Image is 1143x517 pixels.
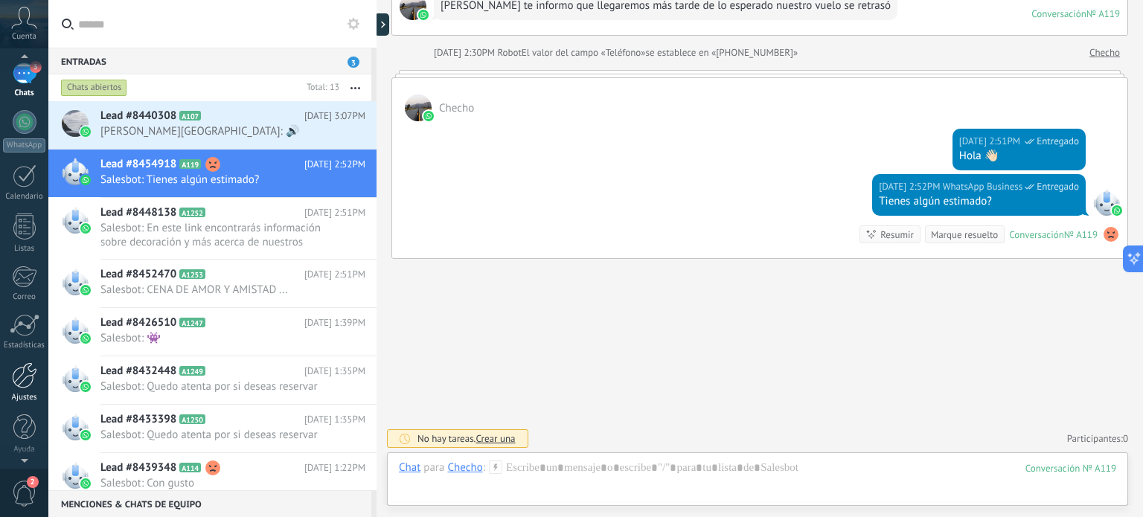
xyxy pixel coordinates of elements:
[100,109,176,123] span: Lead #8440308
[48,150,377,197] a: Lead #8454918 A119 [DATE] 2:52PM Salesbot: Tienes algún estimado?
[3,192,46,202] div: Calendario
[304,460,365,475] span: [DATE] 1:22PM
[48,198,377,259] a: Lead #8448138 A1252 [DATE] 2:51PM Salesbot: En este link encontrarás información sobre decoración...
[3,445,46,455] div: Ayuda
[100,173,337,187] span: Salesbot: Tienes algún estimado?
[304,315,365,330] span: [DATE] 1:39PM
[497,46,521,59] span: Robot
[423,460,444,475] span: para
[179,414,205,424] span: A1250
[1025,462,1116,475] div: 119
[48,453,377,501] a: Lead #8439348 A114 [DATE] 1:22PM Salesbot: Con gusto
[100,221,337,249] span: Salesbot: En este link encontrarás información sobre decoración y más acerca de nuestros planes [...
[80,382,91,392] img: waba.svg
[434,45,497,60] div: [DATE] 2:30PM
[1112,205,1122,216] img: waba.svg
[304,267,365,282] span: [DATE] 2:51PM
[483,460,485,475] span: :
[80,175,91,185] img: waba.svg
[1064,228,1098,241] div: № A119
[423,111,434,121] img: waba.svg
[1086,7,1120,20] div: № A119
[879,179,942,194] div: [DATE] 2:52PM
[179,463,201,472] span: A114
[959,149,1079,164] div: Hola 👋🏻
[1067,432,1128,445] a: Participantes:0
[417,432,516,445] div: No hay tareas.
[476,432,515,445] span: Crear una
[1089,45,1120,60] a: Checho
[879,194,1079,209] div: Tienes algún estimado?
[179,269,205,279] span: A1253
[100,379,337,394] span: Salesbot: Quedo atenta por si deseas reservar
[405,94,432,121] span: Checho
[418,10,429,20] img: waba.svg
[959,134,1022,149] div: [DATE] 2:51PM
[931,228,998,242] div: Marque resuelto
[1037,134,1079,149] span: Entregado
[646,45,798,60] span: se establece en «[PHONE_NUMBER]»
[80,285,91,295] img: waba.svg
[3,89,46,98] div: Chats
[80,333,91,344] img: waba.svg
[100,364,176,379] span: Lead #8432448
[100,124,337,138] span: [PERSON_NAME][GEOGRAPHIC_DATA]: 🔊
[304,364,365,379] span: [DATE] 1:35PM
[3,393,46,402] div: Ajustes
[1123,432,1128,445] span: 0
[1093,189,1120,216] span: WhatsApp Business
[304,109,365,123] span: [DATE] 3:07PM
[100,315,176,330] span: Lead #8426510
[48,405,377,452] a: Lead #8433398 A1250 [DATE] 1:35PM Salesbot: Quedo atenta por si deseas reservar
[447,460,482,474] div: Checho
[943,179,1023,194] span: WhatsApp Business
[100,476,337,490] span: Salesbot: Con gusto
[304,412,365,427] span: [DATE] 1:35PM
[3,341,46,350] div: Estadísticas
[179,111,201,121] span: A107
[80,223,91,234] img: waba.svg
[12,32,36,42] span: Cuenta
[100,157,176,172] span: Lead #8454918
[301,80,339,95] div: Total: 13
[48,490,371,517] div: Menciones & Chats de equipo
[304,157,365,172] span: [DATE] 2:52PM
[100,283,337,297] span: Salesbot: CENA DE AMOR Y AMISTAD ...
[48,48,371,74] div: Entradas
[179,208,205,217] span: A1252
[439,101,474,115] span: Checho
[179,318,205,327] span: A1247
[80,478,91,489] img: waba.svg
[61,79,127,97] div: Chats abiertos
[100,460,176,475] span: Lead #8439348
[3,292,46,302] div: Correo
[27,476,39,488] span: 2
[80,126,91,137] img: waba.svg
[522,45,646,60] span: El valor del campo «Teléfono»
[3,138,45,152] div: WhatsApp
[100,428,337,442] span: Salesbot: Quedo atenta por si deseas reservar
[100,267,176,282] span: Lead #8452470
[1037,179,1079,194] span: Entregado
[80,430,91,440] img: waba.svg
[100,412,176,427] span: Lead #8433398
[3,244,46,254] div: Listas
[179,366,205,376] span: A1249
[339,74,371,101] button: Más
[1009,228,1064,241] div: Conversación
[48,260,377,307] a: Lead #8452470 A1253 [DATE] 2:51PM Salesbot: CENA DE AMOR Y AMISTAD ...
[100,205,176,220] span: Lead #8448138
[100,331,337,345] span: Salesbot: 👾
[48,308,377,356] a: Lead #8426510 A1247 [DATE] 1:39PM Salesbot: 👾
[1031,7,1086,20] div: Conversación
[48,356,377,404] a: Lead #8432448 A1249 [DATE] 1:35PM Salesbot: Quedo atenta por si deseas reservar
[48,101,377,149] a: Lead #8440308 A107 [DATE] 3:07PM [PERSON_NAME][GEOGRAPHIC_DATA]: 🔊
[880,228,914,242] div: Resumir
[374,13,389,36] div: Mostrar
[179,159,201,169] span: A119
[348,57,359,68] span: 3
[304,205,365,220] span: [DATE] 2:51PM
